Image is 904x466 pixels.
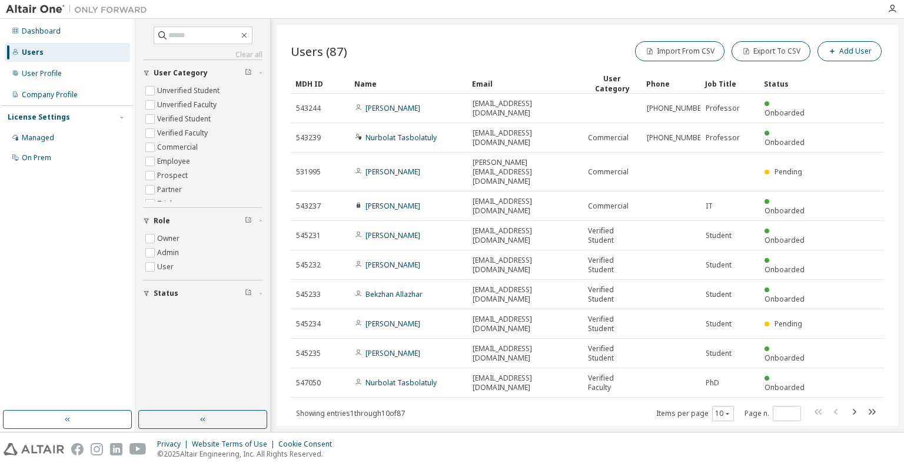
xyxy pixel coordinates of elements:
div: Email [472,74,578,93]
button: 10 [715,409,731,418]
label: Trial [157,197,174,211]
span: [EMAIL_ADDRESS][DOMAIN_NAME] [473,99,577,118]
span: Commercial [588,201,629,211]
span: [PHONE_NUMBER] [647,104,707,113]
span: [PHONE_NUMBER] [647,133,707,143]
button: Add User [817,41,882,61]
img: altair_logo.svg [4,443,64,455]
span: User Category [154,68,208,78]
span: [EMAIL_ADDRESS][DOMAIN_NAME] [473,344,577,363]
span: Student [706,260,732,270]
img: instagram.svg [91,443,103,455]
span: Status [154,289,178,298]
span: 543237 [296,201,321,211]
span: [PERSON_NAME][EMAIL_ADDRESS][DOMAIN_NAME] [473,158,577,186]
span: Verified Student [588,285,636,304]
a: [PERSON_NAME] [365,230,420,240]
button: User Category [143,60,262,86]
button: Role [143,208,262,234]
span: Onboarded [765,235,805,245]
span: Professor [706,104,740,113]
span: [EMAIL_ADDRESS][DOMAIN_NAME] [473,374,577,392]
span: Role [154,216,170,226]
div: Dashboard [22,27,61,36]
label: Partner [157,183,184,197]
span: Onboarded [765,382,805,392]
span: Onboarded [765,108,805,118]
label: User [157,260,176,274]
span: Users (87) [291,43,347,60]
label: Prospect [157,168,190,183]
div: User Profile [22,69,62,78]
span: Commercial [588,167,629,177]
span: Clear filter [245,68,252,78]
button: Export To CSV [732,41,810,61]
div: Company Profile [22,90,78,100]
span: Onboarded [765,353,805,363]
span: 545234 [296,319,321,329]
span: [EMAIL_ADDRESS][DOMAIN_NAME] [473,197,577,216]
img: linkedin.svg [110,443,122,455]
span: Showing entries 1 through 10 of 87 [296,408,405,418]
p: © 2025 Altair Engineering, Inc. All Rights Reserved. [157,449,339,459]
a: [PERSON_NAME] [365,103,420,113]
span: [EMAIL_ADDRESS][DOMAIN_NAME] [473,226,577,245]
a: [PERSON_NAME] [365,167,420,177]
span: [EMAIL_ADDRESS][DOMAIN_NAME] [473,256,577,275]
a: [PERSON_NAME] [365,201,420,211]
label: Admin [157,246,181,260]
span: Verified Student [588,256,636,275]
label: Unverified Student [157,84,222,98]
label: Employee [157,154,192,168]
a: Bekzhan Allazhar [365,289,423,299]
img: Altair One [6,4,153,15]
span: Onboarded [765,294,805,304]
div: MDH ID [295,74,345,93]
a: Nurbolat Tasbolatuly [365,133,437,143]
div: Users [22,48,44,57]
span: 531995 [296,167,321,177]
label: Commercial [157,140,200,154]
span: PhD [706,378,719,388]
span: Clear filter [245,216,252,226]
span: Items per page [656,406,734,421]
button: Status [143,280,262,306]
span: 545233 [296,290,321,299]
div: Name [354,74,463,93]
a: [PERSON_NAME] [365,319,420,329]
label: Unverified Faculty [157,98,219,112]
span: [EMAIL_ADDRESS][DOMAIN_NAME] [473,315,577,333]
span: Verified Faculty [588,374,636,392]
span: Student [706,290,732,299]
label: Verified Faculty [157,126,210,140]
span: 543239 [296,133,321,143]
img: youtube.svg [129,443,147,455]
span: Onboarded [765,137,805,147]
span: Pending [775,319,802,329]
a: [PERSON_NAME] [365,348,420,358]
div: Website Terms of Use [192,439,278,449]
span: Pending [775,167,802,177]
label: Owner [157,232,182,246]
span: Verified Student [588,226,636,245]
span: Professor [706,133,740,143]
a: Clear all [143,50,262,60]
div: Status [764,74,813,93]
span: Page n. [745,406,801,421]
span: Student [706,319,732,329]
span: IT [706,201,713,211]
span: 547050 [296,378,321,388]
span: Verified Student [588,344,636,363]
label: Verified Student [157,112,213,126]
div: Job Title [705,74,755,93]
div: Managed [22,133,54,143]
span: 545232 [296,260,321,270]
div: License Settings [8,113,70,122]
span: 545235 [296,349,321,358]
span: Verified Student [588,315,636,333]
button: Import From CSV [635,41,724,61]
span: [EMAIL_ADDRESS][DOMAIN_NAME] [473,285,577,304]
span: Commercial [588,133,629,143]
div: Privacy [157,439,192,449]
a: Nurbolat Tasbolatuly [365,378,437,388]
